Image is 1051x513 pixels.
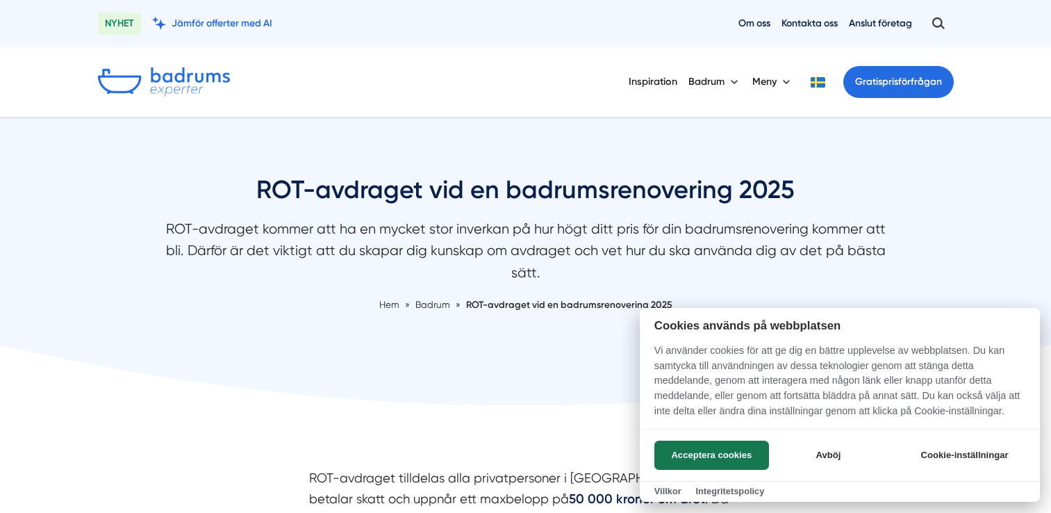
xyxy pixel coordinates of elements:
p: Vi använder cookies för att ge dig en bättre upplevelse av webbplatsen. Du kan samtycka till anvä... [640,343,1040,428]
button: Avböj [773,441,884,470]
h2: Cookies används på webbplatsen [640,319,1040,332]
button: Acceptera cookies [654,441,769,470]
a: Integritetspolicy [695,486,764,496]
button: Cookie-inställningar [904,441,1025,470]
a: Villkor [654,486,681,496]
